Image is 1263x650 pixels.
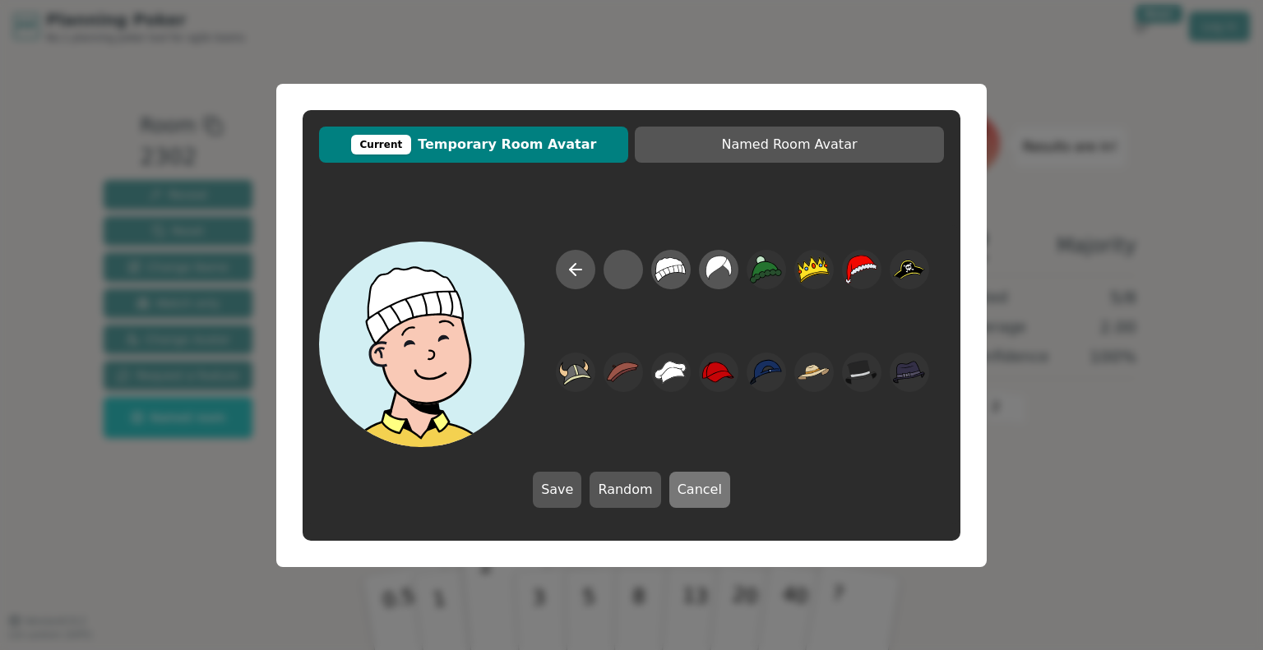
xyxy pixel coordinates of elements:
button: Cancel [669,472,730,508]
button: CurrentTemporary Room Avatar [319,127,628,163]
button: Random [590,472,660,508]
div: Current [351,135,412,154]
button: Save [533,472,581,508]
button: Named Room Avatar [635,127,944,163]
span: Named Room Avatar [643,135,936,154]
span: Temporary Room Avatar [327,135,620,154]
